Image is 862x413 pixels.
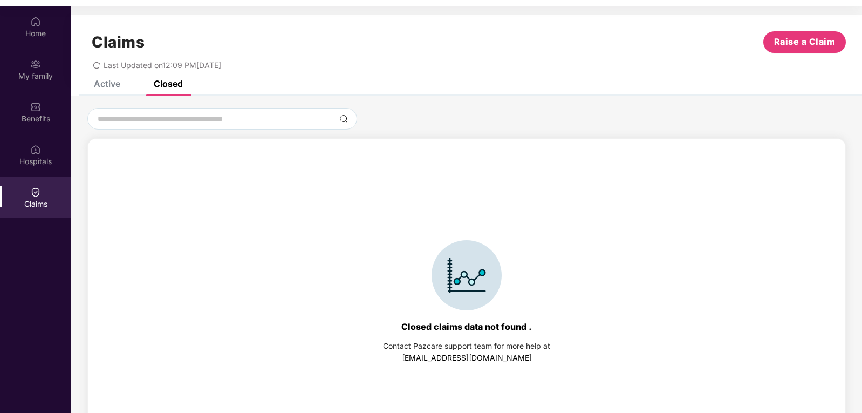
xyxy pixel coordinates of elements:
img: svg+xml;base64,PHN2ZyB3aWR0aD0iMjAiIGhlaWdodD0iMjAiIHZpZXdCb3g9IjAgMCAyMCAyMCIgZmlsbD0ibm9uZSIgeG... [30,59,41,70]
img: svg+xml;base64,PHN2ZyBpZD0iSWNvbl9DbGFpbSIgZGF0YS1uYW1lPSJJY29uIENsYWltIiB4bWxucz0iaHR0cDovL3d3dy... [432,240,502,310]
span: Raise a Claim [774,35,836,49]
img: svg+xml;base64,PHN2ZyBpZD0iSG9zcGl0YWxzIiB4bWxucz0iaHR0cDovL3d3dy53My5vcmcvMjAwMC9zdmciIHdpZHRoPS... [30,144,41,155]
div: Contact Pazcare support team for more help at [383,340,550,352]
img: svg+xml;base64,PHN2ZyBpZD0iU2VhcmNoLTMyeDMyIiB4bWxucz0iaHR0cDovL3d3dy53My5vcmcvMjAwMC9zdmciIHdpZH... [339,114,348,123]
a: [EMAIL_ADDRESS][DOMAIN_NAME] [402,353,532,362]
img: svg+xml;base64,PHN2ZyBpZD0iQ2xhaW0iIHhtbG5zPSJodHRwOi8vd3d3LnczLm9yZy8yMDAwL3N2ZyIgd2lkdGg9IjIwIi... [30,187,41,198]
span: Last Updated on 12:09 PM[DATE] [104,60,221,70]
img: svg+xml;base64,PHN2ZyBpZD0iSG9tZSIgeG1sbnM9Imh0dHA6Ly93d3cudzMub3JnLzIwMDAvc3ZnIiB3aWR0aD0iMjAiIG... [30,16,41,27]
div: Closed [154,78,183,89]
span: redo [93,60,100,70]
img: svg+xml;base64,PHN2ZyBpZD0iQmVuZWZpdHMiIHhtbG5zPSJodHRwOi8vd3d3LnczLm9yZy8yMDAwL3N2ZyIgd2lkdGg9Ij... [30,101,41,112]
h1: Claims [92,33,145,51]
button: Raise a Claim [763,31,846,53]
div: Closed claims data not found . [401,321,532,332]
div: Active [94,78,120,89]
